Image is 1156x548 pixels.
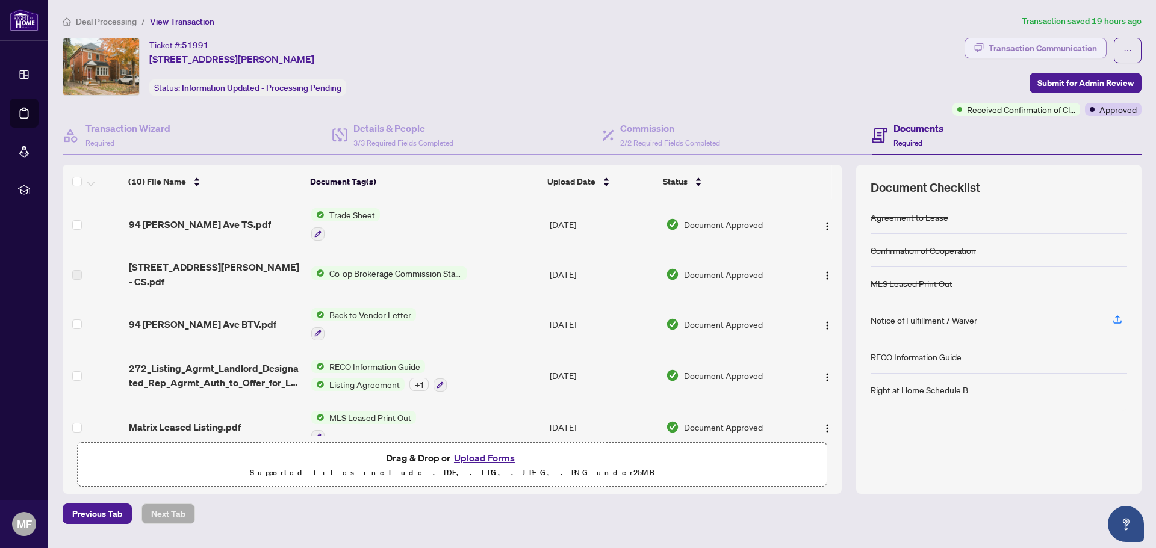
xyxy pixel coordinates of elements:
[129,361,302,390] span: 272_Listing_Agrmt_Landlord_Designated_Rep_Agrmt_Auth_to_Offer_for_Lease_-_PropTx-[PERSON_NAME].pdf
[967,103,1075,116] span: Received Confirmation of Closing
[72,504,122,523] span: Previous Tab
[311,266,325,280] img: Status Icon
[1030,73,1142,93] button: Submit for Admin Review
[822,423,832,433] img: Logo
[545,350,661,402] td: [DATE]
[149,52,314,66] span: [STREET_ADDRESS][PERSON_NAME]
[149,79,346,96] div: Status:
[822,372,832,382] img: Logo
[1108,506,1144,542] button: Open asap
[893,138,922,147] span: Required
[311,208,325,221] img: Status Icon
[311,411,325,424] img: Status Icon
[871,179,980,196] span: Document Checklist
[10,9,39,31] img: logo
[311,266,467,280] button: Status IconCo-op Brokerage Commission Statement
[311,208,380,241] button: Status IconTrade Sheet
[666,420,679,434] img: Document Status
[818,265,837,284] button: Logo
[409,378,429,391] div: + 1
[311,308,325,321] img: Status Icon
[17,516,32,532] span: MF
[663,175,688,188] span: Status
[305,165,543,199] th: Document Tag(s)
[325,308,416,321] span: Back to Vendor Letter
[818,215,837,234] button: Logo
[311,360,325,373] img: Status Icon
[129,420,241,434] span: Matrix Leased Listing.pdf
[353,138,453,147] span: 3/3 Required Fields Completed
[620,121,720,135] h4: Commission
[542,165,658,199] th: Upload Date
[325,266,467,280] span: Co-op Brokerage Commission Statement
[311,411,416,443] button: Status IconMLS Leased Print Out
[871,277,952,290] div: MLS Leased Print Out
[311,308,416,340] button: Status IconBack to Vendor Letter
[311,378,325,391] img: Status Icon
[545,199,661,250] td: [DATE]
[658,165,798,199] th: Status
[871,211,948,224] div: Agreement to Lease
[129,317,276,331] span: 94 [PERSON_NAME] Ave BTV.pdf
[547,175,595,188] span: Upload Date
[85,138,114,147] span: Required
[684,218,763,231] span: Document Approved
[545,401,661,453] td: [DATE]
[325,378,405,391] span: Listing Agreement
[123,165,305,199] th: (10) File Name
[620,138,720,147] span: 2/2 Required Fields Completed
[450,450,518,466] button: Upload Forms
[666,318,679,331] img: Document Status
[545,250,661,298] td: [DATE]
[141,14,145,28] li: /
[545,298,661,350] td: [DATE]
[141,503,195,524] button: Next Tab
[128,175,186,188] span: (10) File Name
[822,271,832,280] img: Logo
[1022,14,1142,28] article: Transaction saved 19 hours ago
[76,16,137,27] span: Deal Processing
[666,268,679,281] img: Document Status
[818,417,837,437] button: Logo
[129,217,271,232] span: 94 [PERSON_NAME] Ave TS.pdf
[386,450,518,466] span: Drag & Drop or
[871,383,968,396] div: Right at Home Schedule B
[684,369,763,382] span: Document Approved
[1123,46,1132,55] span: ellipsis
[182,40,209,51] span: 51991
[63,38,139,95] img: IMG-C12270093_1.jpg
[78,443,827,487] span: Drag & Drop orUpload FormsSupported files include .PDF, .JPG, .JPEG, .PNG under25MB
[1099,103,1137,116] span: Approved
[871,313,977,327] div: Notice of Fulfillment / Waiver
[149,38,209,52] div: Ticket #:
[666,369,679,382] img: Document Status
[150,16,214,27] span: View Transaction
[325,360,425,373] span: RECO Information Guide
[818,315,837,334] button: Logo
[311,360,447,392] button: Status IconRECO Information GuideStatus IconListing Agreement+1
[684,318,763,331] span: Document Approved
[325,208,380,221] span: Trade Sheet
[129,260,302,289] span: [STREET_ADDRESS][PERSON_NAME] - CS.pdf
[871,244,976,257] div: Confirmation of Cooperation
[684,268,763,281] span: Document Approved
[85,121,170,135] h4: Transaction Wizard
[353,121,453,135] h4: Details & People
[818,366,837,385] button: Logo
[989,38,1097,58] div: Transaction Communication
[822,321,832,330] img: Logo
[684,420,763,434] span: Document Approved
[182,82,341,93] span: Information Updated - Processing Pending
[965,38,1107,58] button: Transaction Communication
[666,218,679,231] img: Document Status
[63,17,71,26] span: home
[822,221,832,231] img: Logo
[893,121,943,135] h4: Documents
[63,503,132,524] button: Previous Tab
[325,411,416,424] span: MLS Leased Print Out
[1037,73,1134,93] span: Submit for Admin Review
[871,350,962,363] div: RECO Information Guide
[85,466,819,480] p: Supported files include .PDF, .JPG, .JPEG, .PNG under 25 MB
